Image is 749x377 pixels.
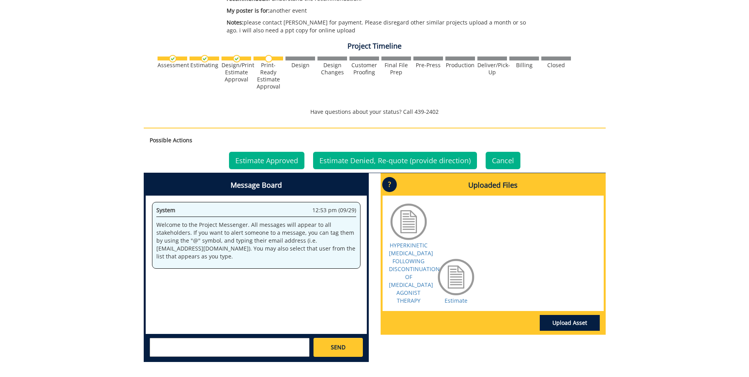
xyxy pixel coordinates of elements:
[331,343,345,351] span: SEND
[313,152,477,169] a: Estimate Denied, Re-quote (provide direction)
[229,152,304,169] a: Estimate Approved
[156,221,356,260] p: Welcome to the Project Messenger. All messages will appear to all stakeholders. If you want to al...
[382,177,397,192] p: ?
[150,338,310,357] textarea: messageToSend
[477,62,507,76] div: Deliver/Pick-Up
[201,55,208,62] img: checkmark
[227,19,244,26] span: Notes:
[146,175,367,196] h4: Message Board
[541,62,571,69] div: Closed
[317,62,347,76] div: Design Changes
[150,136,192,144] strong: Possible Actions
[227,7,270,14] span: My poster is for:
[156,206,175,214] span: System
[445,297,467,304] a: Estimate
[540,315,600,331] a: Upload Asset
[227,7,536,15] p: another event
[227,19,536,34] p: please contact [PERSON_NAME] for payment. Please disregard other similar projects upload a month ...
[509,62,539,69] div: Billing
[285,62,315,69] div: Design
[383,175,604,196] h4: Uploaded Files
[389,241,440,304] a: HYPERKINETIC [MEDICAL_DATA] FOLLOWING DISCONTINUATION OF [MEDICAL_DATA] AGONIST THERAPY
[313,338,362,357] a: SEND
[265,55,272,62] img: no
[445,62,475,69] div: Production
[233,55,240,62] img: checkmark
[253,62,283,90] div: Print-Ready Estimate Approval
[222,62,251,83] div: Design/Print Estimate Approval
[413,62,443,69] div: Pre-Press
[144,108,606,116] p: Have questions about your status? Call 439-2402
[158,62,187,69] div: Assessment
[381,62,411,76] div: Final File Prep
[312,206,356,214] span: 12:53 pm (09/29)
[486,152,520,169] a: Cancel
[190,62,219,69] div: Estimating
[169,55,176,62] img: checkmark
[144,42,606,50] h4: Project Timeline
[349,62,379,76] div: Customer Proofing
